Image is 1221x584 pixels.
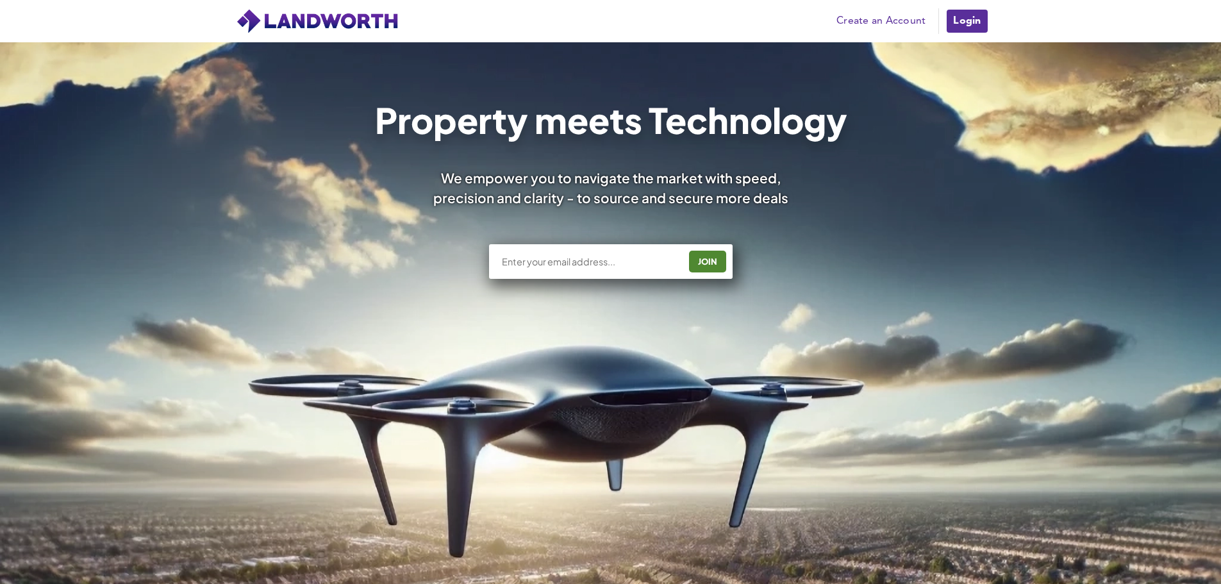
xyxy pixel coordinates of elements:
[830,12,932,31] a: Create an Account
[416,168,806,208] div: We empower you to navigate the market with speed, precision and clarity - to source and secure mo...
[945,8,988,34] a: Login
[693,251,722,272] div: JOIN
[689,251,726,272] button: JOIN
[501,255,679,268] input: Enter your email address...
[374,103,847,137] h1: Property meets Technology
